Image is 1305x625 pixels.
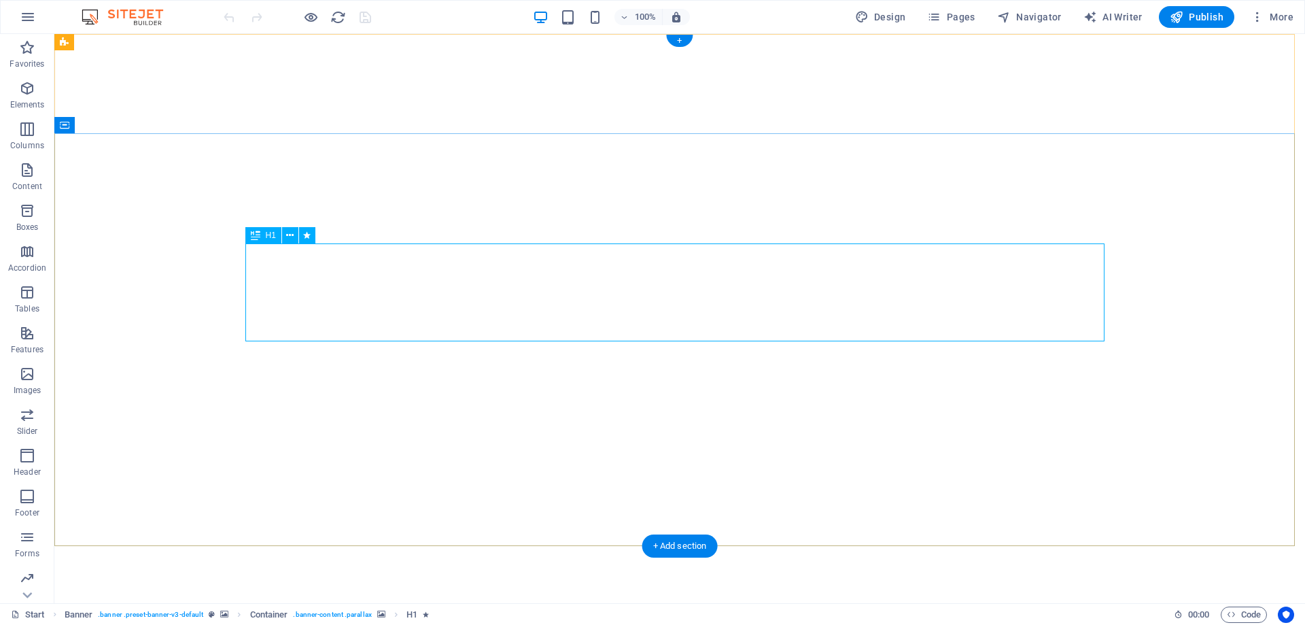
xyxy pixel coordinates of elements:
span: Click to select. Double-click to edit [250,607,288,623]
p: Forms [15,548,39,559]
i: Element contains an animation [423,611,429,618]
nav: breadcrumb [65,607,430,623]
span: Code [1227,607,1261,623]
button: Pages [922,6,980,28]
p: Boxes [16,222,39,233]
img: Editor Logo [78,9,180,25]
i: Reload page [330,10,346,25]
span: : [1198,609,1200,620]
p: Tables [15,303,39,314]
span: Click to select. Double-click to edit [406,607,417,623]
button: Navigator [992,6,1067,28]
i: This element contains a background [377,611,385,618]
p: Slider [17,426,38,437]
i: This element is a customizable preset [209,611,215,618]
h6: Session time [1174,607,1210,623]
a: Click to cancel selection. Double-click to open Pages [11,607,45,623]
span: Pages [927,10,975,24]
p: Accordion [8,263,46,273]
button: AI Writer [1078,6,1148,28]
p: Images [14,385,41,396]
p: Footer [15,507,39,518]
p: Features [11,344,43,355]
h6: 100% [635,9,657,25]
i: This element contains a background [220,611,228,618]
p: Elements [10,99,45,110]
span: H1 [266,231,276,239]
p: Content [12,181,42,192]
button: 100% [614,9,663,25]
button: reload [330,9,346,25]
span: More [1251,10,1293,24]
span: Publish [1170,10,1223,24]
span: Click to select. Double-click to edit [65,607,93,623]
span: AI Writer [1083,10,1143,24]
span: 00 00 [1188,607,1209,623]
span: Navigator [997,10,1062,24]
div: + [666,35,693,47]
button: More [1245,6,1299,28]
p: Favorites [10,58,44,69]
div: + Add section [642,535,718,558]
button: Publish [1159,6,1234,28]
div: Design (Ctrl+Alt+Y) [850,6,911,28]
button: Click here to leave preview mode and continue editing [302,9,319,25]
p: Columns [10,140,44,151]
span: Design [855,10,906,24]
span: . banner .preset-banner-v3-default [98,607,203,623]
p: Header [14,467,41,477]
button: Code [1221,607,1267,623]
button: Design [850,6,911,28]
span: . banner-content .parallax [293,607,371,623]
i: On resize automatically adjust zoom level to fit chosen device. [670,11,682,23]
button: Usercentrics [1278,607,1294,623]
